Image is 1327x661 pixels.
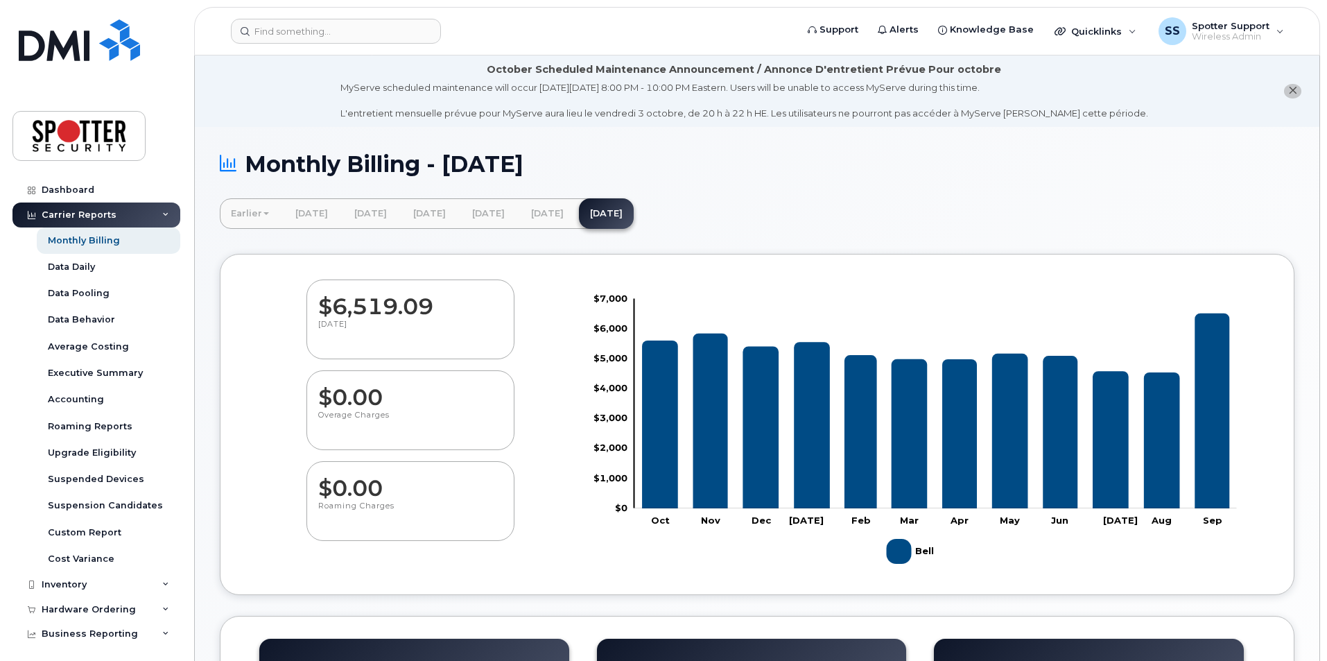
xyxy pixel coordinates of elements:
dd: $6,519.09 [318,280,503,319]
g: Chart [593,293,1237,569]
tspan: $0 [615,502,627,513]
tspan: $4,000 [593,382,627,393]
tspan: $1,000 [593,472,627,483]
p: [DATE] [318,319,503,344]
tspan: Aug [1151,515,1172,526]
tspan: Nov [701,515,720,526]
button: close notification [1284,84,1301,98]
tspan: Oct [651,515,670,526]
tspan: May [1000,515,1020,526]
tspan: Jun [1051,515,1068,526]
a: [DATE] [343,198,398,229]
a: [DATE] [461,198,516,229]
p: Roaming Charges [318,501,503,526]
a: [DATE] [402,198,457,229]
tspan: $2,000 [593,442,627,453]
g: Bell [887,533,937,569]
tspan: Feb [851,515,871,526]
a: [DATE] [579,198,634,229]
tspan: [DATE] [1103,515,1138,526]
div: MyServe scheduled maintenance will occur [DATE][DATE] 8:00 PM - 10:00 PM Eastern. Users will be u... [340,81,1148,120]
a: [DATE] [284,198,339,229]
tspan: Dec [752,515,772,526]
tspan: $5,000 [593,352,627,363]
g: Bell [642,314,1229,508]
h1: Monthly Billing - [DATE] [220,152,1294,176]
tspan: Apr [950,515,969,526]
dd: $0.00 [318,371,503,410]
tspan: [DATE] [789,515,824,526]
tspan: $7,000 [593,293,627,304]
g: Legend [887,533,937,569]
a: [DATE] [520,198,575,229]
p: Overage Charges [318,410,503,435]
div: October Scheduled Maintenance Announcement / Annonce D'entretient Prévue Pour octobre [487,62,1001,77]
a: Earlier [220,198,280,229]
tspan: $6,000 [593,323,627,334]
dd: $0.00 [318,462,503,501]
tspan: $3,000 [593,412,627,423]
tspan: Mar [900,515,919,526]
tspan: Sep [1203,515,1222,526]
